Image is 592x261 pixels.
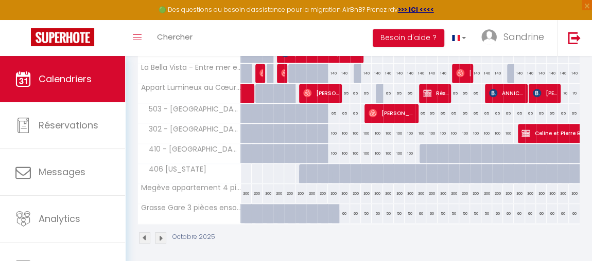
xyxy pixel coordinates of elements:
div: 140 [514,64,525,83]
div: 50 [394,204,405,223]
div: 60 [350,204,361,223]
div: 140 [536,64,547,83]
span: Appart Lumineux au Cœur [PERSON_NAME] – Vue et Charme [140,84,242,91]
div: 140 [547,64,558,83]
img: logout [568,31,581,44]
div: 100 [448,124,459,143]
div: 300 [306,184,317,203]
div: 300 [394,184,405,203]
div: 65 [405,84,415,103]
div: 65 [383,84,394,103]
div: 100 [361,144,372,163]
span: Chercher [157,31,193,42]
div: 300 [241,184,252,203]
div: 140 [394,64,405,83]
div: 65 [459,104,470,123]
div: 60 [547,204,558,223]
div: 100 [426,124,437,143]
div: 65 [481,104,492,123]
span: Réservée [PERSON_NAME] [423,83,448,103]
div: 100 [328,144,339,163]
span: [PERSON_NAME] [303,83,339,103]
div: 60 [503,204,514,223]
div: 140 [438,64,448,83]
div: 50 [448,204,459,223]
span: [PERSON_NAME] [456,63,471,83]
div: 100 [350,144,361,163]
div: 300 [273,184,284,203]
div: 300 [295,184,306,203]
div: 100 [383,144,394,163]
div: 140 [383,64,394,83]
span: 302 - [GEOGRAPHIC_DATA][US_STATE] [140,124,242,135]
div: 100 [405,124,415,143]
div: 100 [481,124,492,143]
span: Réservations [39,119,98,132]
div: 65 [339,104,350,123]
div: 140 [361,64,372,83]
div: 65 [438,104,448,123]
div: 140 [481,64,492,83]
div: 300 [317,184,328,203]
div: 140 [492,64,503,83]
div: 300 [448,184,459,203]
div: 300 [383,184,394,203]
div: 65 [470,104,481,123]
span: [PERSON_NAME] [281,63,285,83]
div: 100 [394,124,405,143]
span: [PERSON_NAME] [533,83,558,103]
div: 100 [405,144,415,163]
div: 65 [350,104,361,123]
div: 140 [569,64,580,83]
div: 65 [339,84,350,103]
div: 300 [569,184,580,203]
div: 100 [438,124,448,143]
div: 60 [569,204,580,223]
span: [PERSON_NAME] [369,103,415,123]
div: 300 [415,184,426,203]
span: ANNICK PAKLOGLOU [489,83,525,103]
div: 140 [372,64,382,83]
span: [PERSON_NAME] [259,63,263,83]
a: ... Sandrine [474,20,557,56]
div: 100 [470,124,481,143]
div: 50 [459,204,470,223]
div: 300 [492,184,503,203]
div: 50 [361,204,372,223]
div: 100 [372,124,382,143]
div: 60 [426,204,437,223]
img: Super Booking [31,28,94,46]
div: 300 [438,184,448,203]
div: 65 [448,84,459,103]
div: 100 [394,144,405,163]
div: 65 [470,84,481,103]
div: 65 [536,104,547,123]
div: 70 [558,84,568,103]
div: 60 [558,204,568,223]
div: 60 [536,204,547,223]
div: 300 [514,184,525,203]
div: 100 [361,124,372,143]
div: 300 [372,184,382,203]
div: 65 [569,104,580,123]
div: 65 [448,104,459,123]
div: 300 [252,184,263,203]
div: 60 [525,204,536,223]
div: 100 [492,124,503,143]
div: 100 [383,124,394,143]
div: 100 [372,144,382,163]
div: 140 [415,64,426,83]
div: 65 [547,104,558,123]
div: 60 [492,204,503,223]
div: 65 [459,84,470,103]
div: 300 [536,184,547,203]
div: 300 [328,184,339,203]
div: 100 [503,124,514,143]
a: >>> ICI <<<< [398,5,434,14]
div: 65 [350,84,361,103]
div: 300 [525,184,536,203]
div: 300 [547,184,558,203]
div: 65 [415,104,426,123]
div: 300 [503,184,514,203]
